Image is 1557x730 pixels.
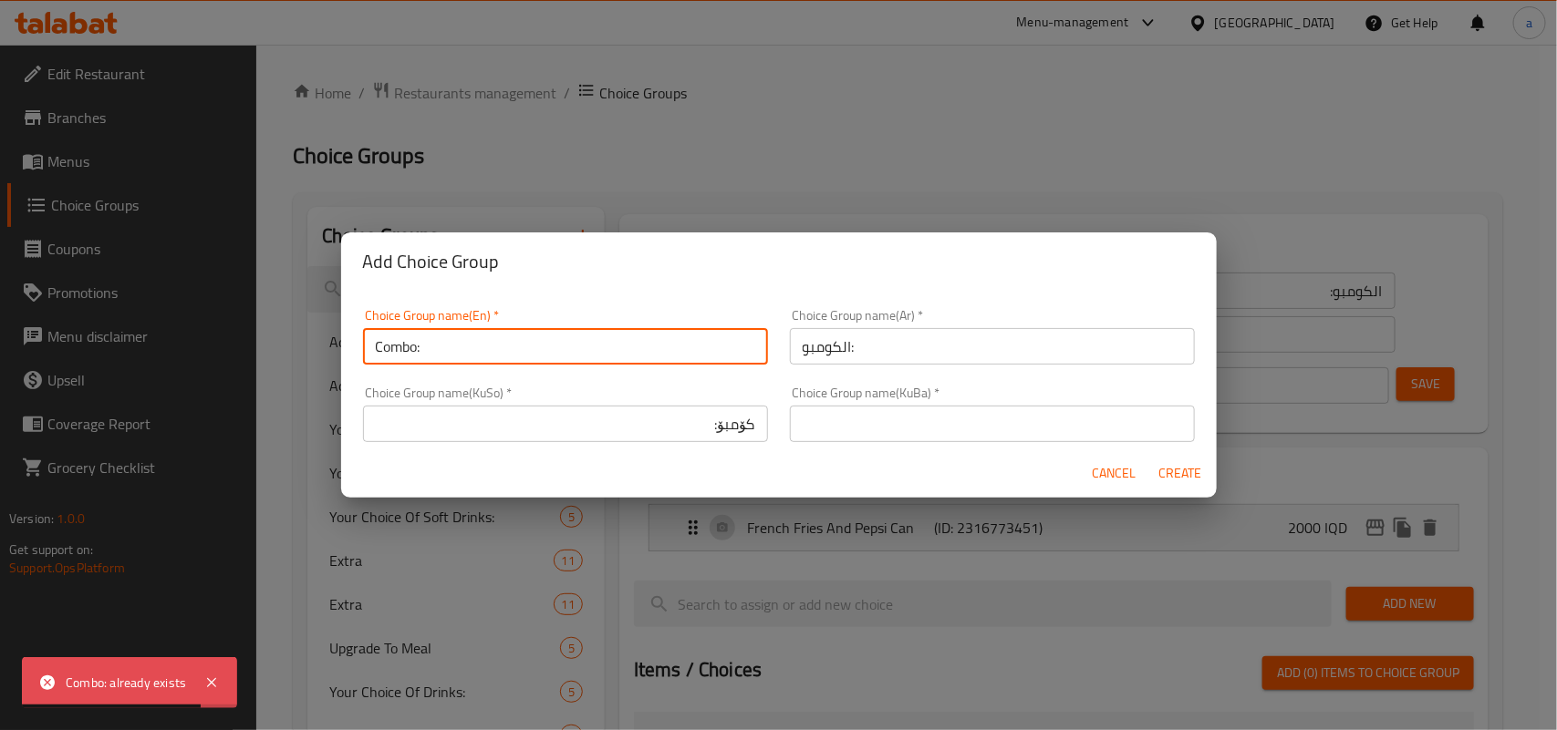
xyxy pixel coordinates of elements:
span: Cancel [1093,462,1137,485]
button: Create [1151,457,1209,490]
input: Please enter Choice Group name(KuBa) [790,406,1195,442]
input: Please enter Choice Group name(en) [363,328,768,365]
input: Please enter Choice Group name(ar) [790,328,1195,365]
button: Cancel [1085,457,1144,490]
span: Create [1158,462,1202,485]
h2: Add Choice Group [363,247,1195,276]
input: Please enter Choice Group name(KuSo) [363,406,768,442]
div: Combo: already exists [66,673,186,693]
